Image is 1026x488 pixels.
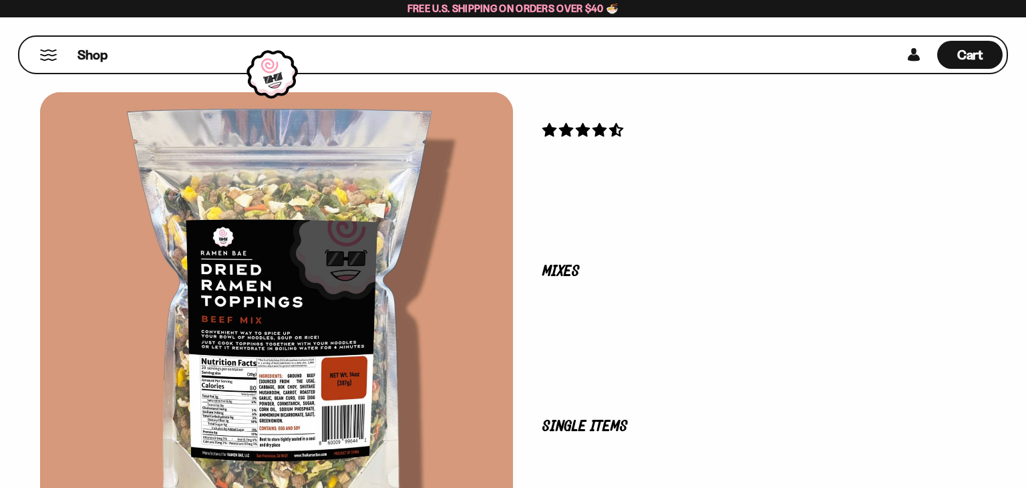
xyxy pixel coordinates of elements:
[77,41,108,69] a: Shop
[542,265,957,278] p: Mixes
[542,420,957,433] p: Single Items
[77,46,108,64] span: Shop
[39,49,57,61] button: Mobile Menu Trigger
[957,47,983,63] span: Cart
[937,37,1003,73] a: Cart
[542,122,626,138] span: 4.64 stars
[407,2,619,15] span: Free U.S. Shipping on Orders over $40 🍜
